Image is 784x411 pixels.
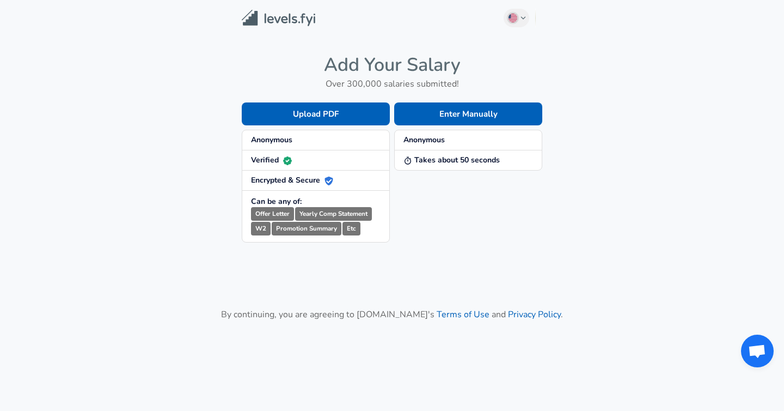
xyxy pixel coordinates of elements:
[242,76,542,92] h6: Over 300,000 salaries submitted!
[437,309,489,321] a: Terms of Use
[403,135,445,145] strong: Anonymous
[504,9,530,27] button: English (US)
[242,10,315,27] img: Levels.fyi
[508,309,561,321] a: Privacy Policy
[394,102,542,125] button: Enter Manually
[251,135,292,145] strong: Anonymous
[272,222,341,235] small: Promotion Summary
[342,222,360,235] small: Etc
[295,207,372,221] small: Yearly Comp Statement
[509,14,517,22] img: English (US)
[251,196,302,207] strong: Can be any of:
[242,53,542,76] h4: Add Your Salary
[251,207,294,221] small: Offer Letter
[251,175,333,185] strong: Encrypted & Secure
[403,155,500,165] strong: Takes about 50 seconds
[251,155,292,165] strong: Verified
[251,222,271,235] small: W2
[741,335,774,367] div: Open chat
[242,102,390,125] button: Upload PDF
